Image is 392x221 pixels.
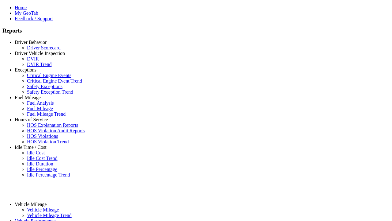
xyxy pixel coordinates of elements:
[2,27,390,34] h3: Reports
[15,51,65,56] a: Driver Vehicle Inspection
[27,156,58,161] a: Idle Cost Trend
[27,100,54,106] a: Fuel Analysis
[27,62,51,67] a: DVIR Trend
[15,202,47,207] a: Vehicle Mileage
[27,213,72,218] a: Vehicle Mileage Trend
[27,150,45,155] a: Idle Cost
[27,167,57,172] a: Idle Percentage
[15,95,41,100] a: Fuel Mileage
[27,73,71,78] a: Critical Engine Events
[27,56,39,61] a: DVIR
[27,111,66,117] a: Fuel Mileage Trend
[15,10,38,16] a: My GeoTab
[27,161,53,166] a: Idle Duration
[27,78,82,83] a: Critical Engine Event Trend
[27,128,85,133] a: HOS Violation Audit Reports
[15,40,47,45] a: Driver Behavior
[15,67,36,72] a: Exceptions
[15,117,48,122] a: Hours of Service
[27,207,59,212] a: Vehicle Mileage
[27,89,73,95] a: Safety Exception Trend
[27,172,70,177] a: Idle Percentage Trend
[27,139,69,144] a: HOS Violation Trend
[27,106,53,111] a: Fuel Mileage
[15,16,53,21] a: Feedback / Support
[27,122,78,128] a: HOS Explanation Reports
[15,145,47,150] a: Idle Time / Cost
[27,45,61,50] a: Driver Scorecard
[15,5,27,10] a: Home
[27,134,58,139] a: HOS Violations
[27,84,62,89] a: Safety Exceptions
